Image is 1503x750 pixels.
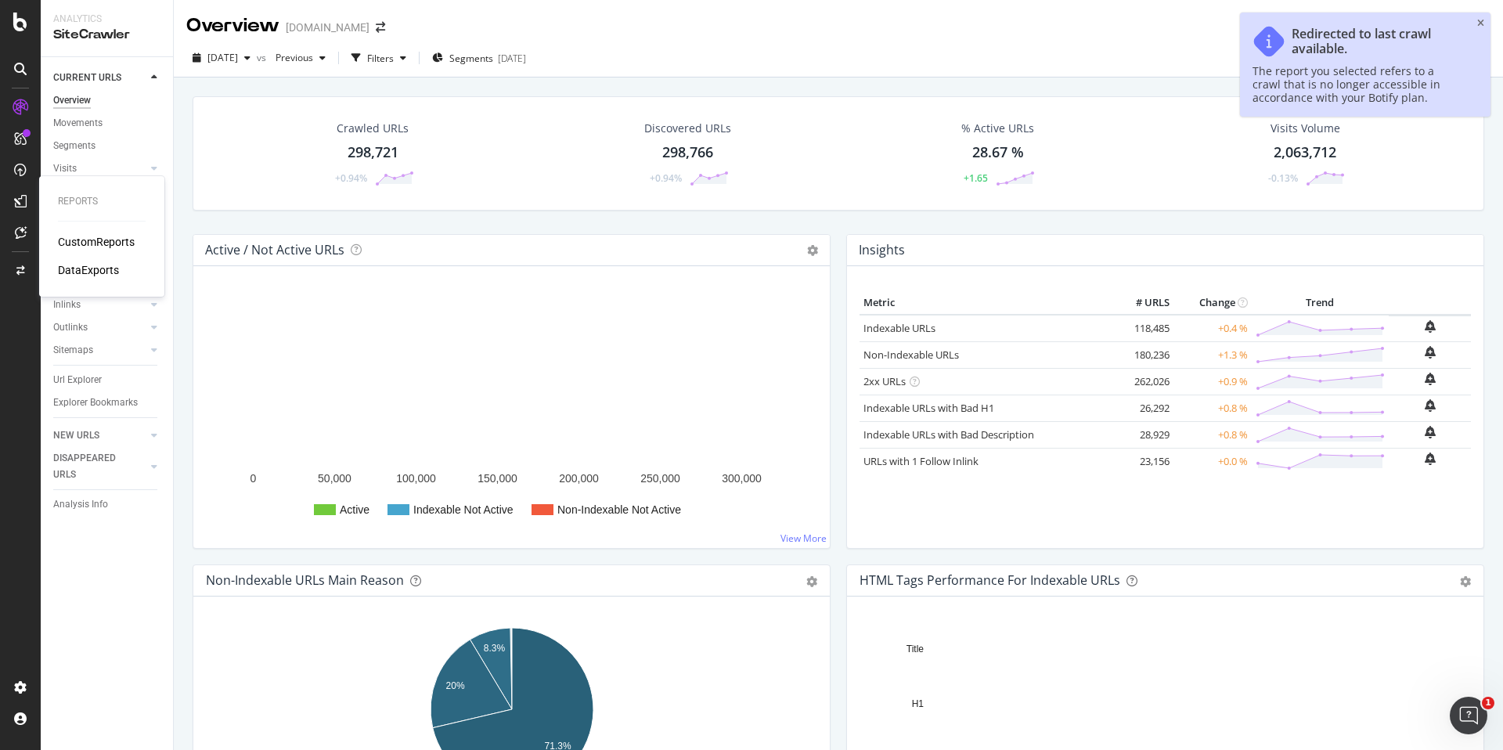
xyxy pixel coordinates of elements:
[53,70,121,86] div: CURRENT URLS
[340,503,369,516] text: Active
[860,572,1120,588] div: HTML Tags Performance for Indexable URLs
[860,291,1111,315] th: Metric
[1268,171,1298,185] div: -0.13%
[1173,291,1252,315] th: Change
[413,503,514,516] text: Indexable Not Active
[53,26,160,44] div: SiteCrawler
[863,321,935,335] a: Indexable URLs
[912,698,925,709] text: H1
[559,472,599,485] text: 200,000
[206,291,817,535] svg: A chart.
[1425,373,1436,385] div: bell-plus
[53,395,162,411] a: Explorer Bookmarks
[1173,395,1252,421] td: +0.8 %
[58,195,146,208] div: Reports
[53,342,146,359] a: Sitemaps
[257,51,269,64] span: vs
[53,372,162,388] a: Url Explorer
[1252,291,1389,315] th: Trend
[53,160,77,177] div: Visits
[1173,341,1252,368] td: +1.3 %
[557,503,681,516] text: Non-Indexable Not Active
[269,45,332,70] button: Previous
[484,643,506,654] text: 8.3%
[53,450,132,483] div: DISAPPEARED URLS
[53,297,146,313] a: Inlinks
[964,171,988,185] div: +1.65
[58,234,135,250] a: CustomReports
[1111,368,1173,395] td: 262,026
[53,496,162,513] a: Analysis Info
[53,427,146,444] a: NEW URLS
[205,240,344,261] h4: Active / Not Active URLs
[807,245,818,256] i: Options
[53,138,96,154] div: Segments
[396,472,436,485] text: 100,000
[1252,64,1462,104] div: The report you selected refers to a crawl that is no longer accessible in accordance with your Bo...
[348,142,398,163] div: 298,721
[53,395,138,411] div: Explorer Bookmarks
[863,348,959,362] a: Non-Indexable URLs
[1111,395,1173,421] td: 26,292
[1460,576,1471,587] div: gear
[1425,399,1436,412] div: bell-plus
[58,262,119,278] div: DataExports
[650,171,682,185] div: +0.94%
[53,319,146,336] a: Outlinks
[640,472,680,485] text: 250,000
[1477,19,1484,28] div: close toast
[478,472,517,485] text: 150,000
[863,374,906,388] a: 2xx URLs
[53,342,93,359] div: Sitemaps
[53,496,108,513] div: Analysis Info
[446,680,465,691] text: 20%
[53,372,102,388] div: Url Explorer
[318,472,351,485] text: 50,000
[449,52,493,65] span: Segments
[286,20,369,35] div: [DOMAIN_NAME]
[863,401,994,415] a: Indexable URLs with Bad H1
[1292,27,1462,56] div: Redirected to last crawl available.
[376,22,385,33] div: arrow-right-arrow-left
[1173,368,1252,395] td: +0.9 %
[906,644,925,654] text: Title
[53,319,88,336] div: Outlinks
[53,427,99,444] div: NEW URLS
[863,454,979,468] a: URLs with 1 Follow Inlink
[1111,421,1173,448] td: 28,929
[1111,341,1173,368] td: 180,236
[859,240,905,261] h4: Insights
[186,45,257,70] button: [DATE]
[662,142,713,163] div: 298,766
[269,51,313,64] span: Previous
[1111,315,1173,342] td: 118,485
[53,138,162,154] a: Segments
[972,142,1024,163] div: 28.67 %
[207,51,238,64] span: 2025 Sep. 6th
[53,450,146,483] a: DISAPPEARED URLS
[1173,421,1252,448] td: +0.8 %
[863,427,1034,442] a: Indexable URLs with Bad Description
[186,13,279,39] div: Overview
[1173,315,1252,342] td: +0.4 %
[806,576,817,587] div: gear
[1425,346,1436,359] div: bell-plus
[53,92,162,109] a: Overview
[53,92,91,109] div: Overview
[250,472,257,485] text: 0
[426,45,532,70] button: Segments[DATE]
[1425,453,1436,465] div: bell-plus
[1111,291,1173,315] th: # URLS
[1450,697,1487,734] iframe: Intercom live chat
[1111,448,1173,474] td: 23,156
[1425,320,1436,333] div: bell-plus
[335,171,367,185] div: +0.94%
[53,115,103,132] div: Movements
[1173,448,1252,474] td: +0.0 %
[53,70,146,86] a: CURRENT URLS
[206,572,404,588] div: Non-Indexable URLs Main Reason
[961,121,1034,136] div: % Active URLs
[367,52,394,65] div: Filters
